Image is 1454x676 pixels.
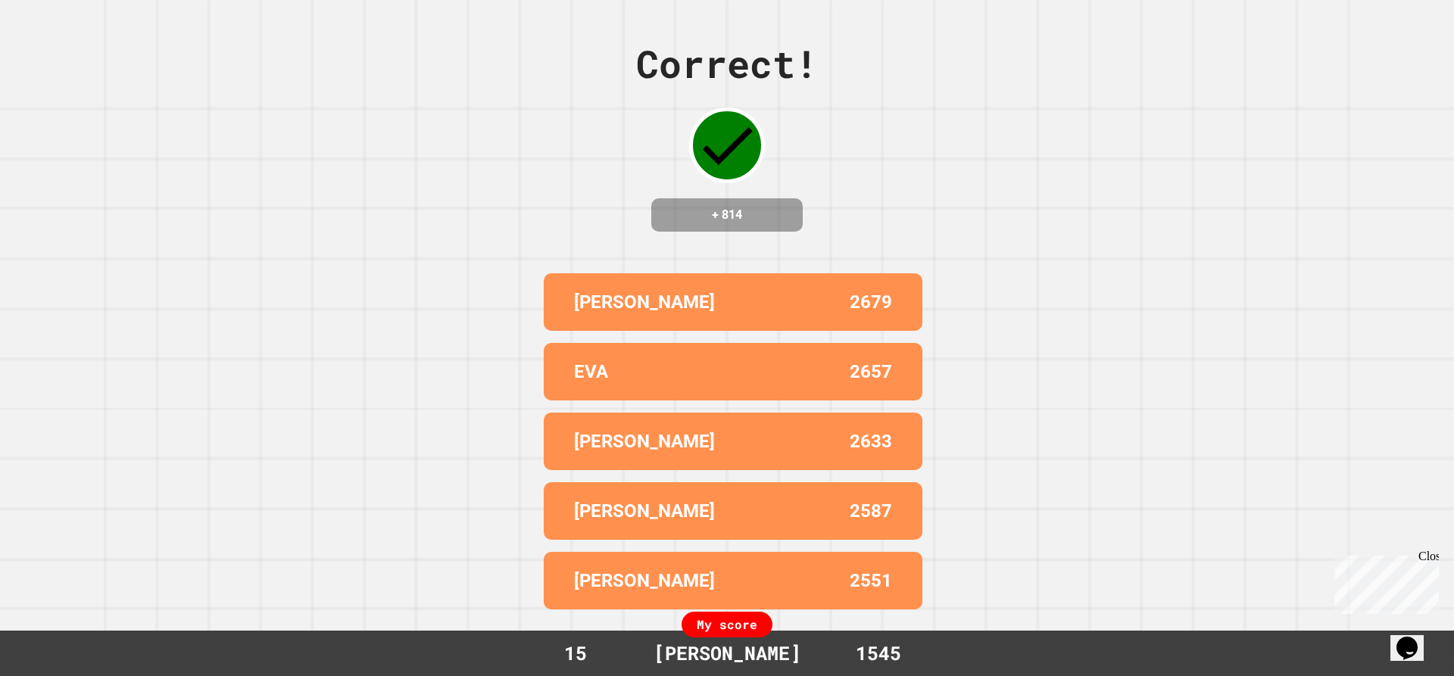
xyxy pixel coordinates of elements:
h4: + 814 [666,206,788,224]
p: 2657 [850,358,892,385]
p: 2679 [850,288,892,316]
p: [PERSON_NAME] [574,428,715,455]
div: [PERSON_NAME] [638,639,816,668]
p: 2551 [850,567,892,594]
p: 2587 [850,497,892,525]
div: 1545 [822,639,935,668]
p: [PERSON_NAME] [574,567,715,594]
p: 2633 [850,428,892,455]
p: [PERSON_NAME] [574,497,715,525]
div: Chat with us now!Close [6,6,105,96]
iframe: chat widget [1390,615,1439,661]
p: EVA [574,358,608,385]
div: Correct! [636,36,818,92]
p: [PERSON_NAME] [574,288,715,316]
div: 15 [519,639,632,668]
iframe: chat widget [1328,550,1439,614]
div: My score [682,612,772,637]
